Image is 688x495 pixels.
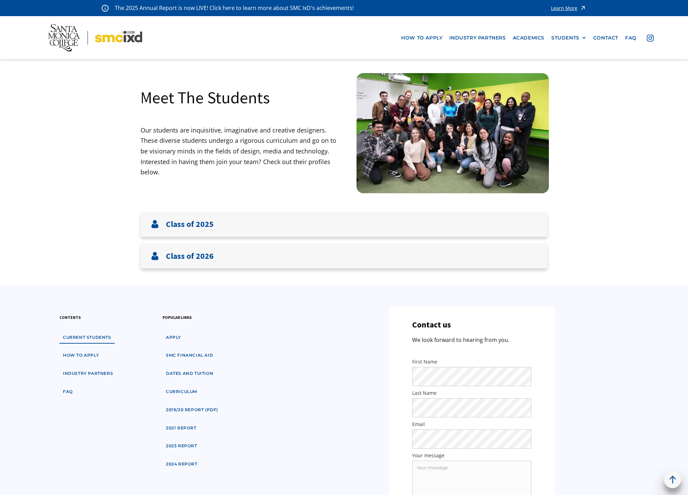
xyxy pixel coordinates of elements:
[102,4,109,12] img: icon - information - alert
[357,73,549,193] img: Santa Monica College IxD Students engaging with industry
[59,314,81,321] h3: contents
[59,367,116,380] a: industry partners
[162,422,200,435] a: 2021 Report
[166,251,214,261] h3: Class of 2026
[590,32,622,44] a: contact
[162,458,201,471] a: 2024 Report
[398,32,446,44] a: how to apply
[162,349,216,362] a: SMC financial aid
[140,125,344,177] p: Our students are inquisitive, imaginative and creative designers. These diverse students undergo ...
[166,219,214,229] h3: Class of 2025
[412,320,451,330] h3: Contact us
[162,440,201,452] a: 2023 Report
[647,35,654,42] img: icon - instagram
[446,32,509,44] a: industry partners
[151,252,159,260] img: User icon
[412,390,531,396] label: Last Name
[412,335,509,345] p: We look forward to hearing from you.
[412,421,531,428] label: Email
[664,471,681,488] a: back to top
[151,220,159,228] img: User icon
[551,6,577,11] div: Learn More
[509,32,548,44] a: Academics
[140,87,270,108] h1: Meet The Students
[579,3,586,13] img: icon - arrow - alert
[622,32,640,44] a: faq
[162,314,192,321] h3: popular links
[162,331,184,344] a: apply
[59,349,102,362] a: how to apply
[551,3,586,13] a: Learn More
[412,358,531,365] label: First Name
[551,35,579,41] div: STUDENTS
[115,3,354,13] p: The 2025 Annual Report is now LIVE! Click here to learn more about SMC IxD's achievements!
[162,404,222,416] a: 2019/20 Report (pdf)
[551,35,586,41] div: STUDENTS
[48,24,142,51] img: Santa Monica College - SMC IxD logo
[59,331,115,344] a: Current students
[162,367,217,380] a: dates and tuition
[412,452,531,459] label: Your message
[59,385,76,398] a: faq
[162,385,201,398] a: curriculum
